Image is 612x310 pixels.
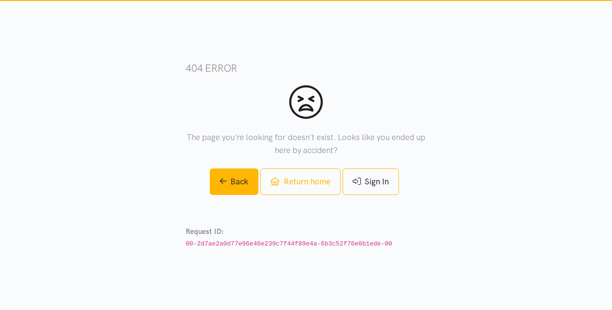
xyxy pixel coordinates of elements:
[186,131,426,157] p: The page you're looking for doesn't exist. Looks like you ended up here by accident?
[210,168,259,195] a: Back
[260,168,340,195] a: Return home
[186,61,426,75] h3: 404 error
[186,227,224,236] strong: Request ID:
[186,240,392,247] code: 00-2d7ae2a0d77e96e46e239c7f44f89e4a-6b3c52f76e0b1ede-00
[343,168,399,195] a: Sign In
